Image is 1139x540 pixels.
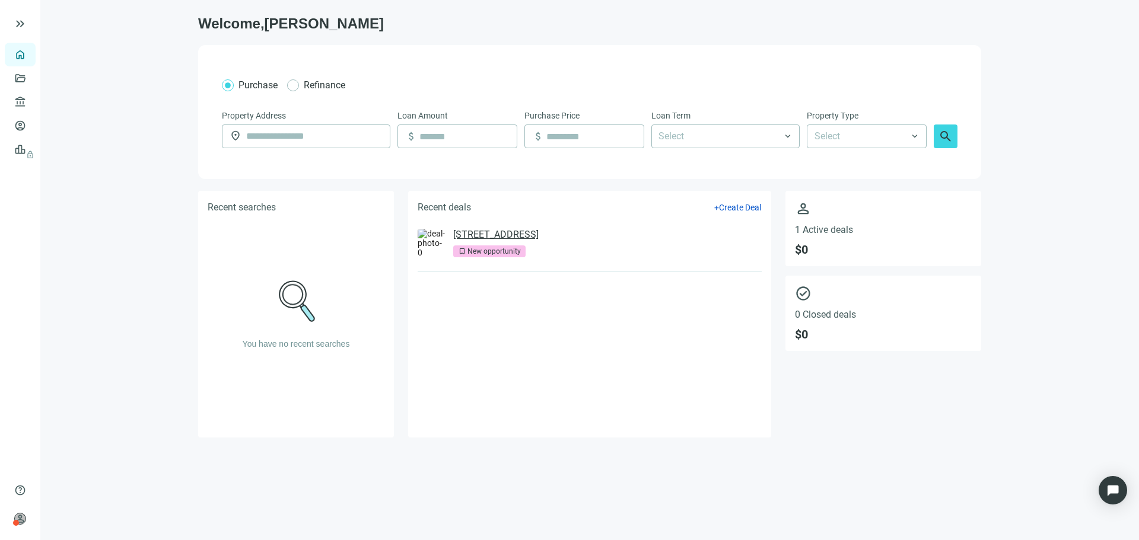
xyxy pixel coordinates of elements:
[14,513,26,525] span: person
[458,247,466,255] span: bookmark
[795,327,972,341] span: $ 0
[1099,476,1127,504] div: Open Intercom Messenger
[807,109,858,122] span: Property Type
[651,109,691,122] span: Loan Term
[230,130,241,142] span: location_on
[453,229,539,241] a: [STREET_ADDRESS]
[418,229,446,257] img: deal-photo-0
[14,484,26,496] span: help
[795,200,972,217] span: person
[532,130,544,142] span: attach_money
[938,129,953,143] span: search
[243,339,350,349] span: You have no recent searches
[208,200,276,215] h5: Recent searches
[795,309,972,320] span: 0 Closed deals
[405,130,417,142] span: attach_money
[934,124,957,148] button: search
[524,109,580,122] span: Purchase Price
[238,79,278,91] span: Purchase
[304,79,345,91] span: Refinance
[795,285,972,302] span: check_circle
[222,109,286,122] span: Property Address
[397,109,448,122] span: Loan Amount
[467,245,521,257] div: New opportunity
[719,203,761,212] span: Create Deal
[795,224,972,235] span: 1 Active deals
[198,14,981,33] h1: Welcome, [PERSON_NAME]
[714,203,719,212] span: +
[714,202,762,213] button: +Create Deal
[795,242,972,257] span: $ 0
[418,200,471,215] h5: Recent deals
[13,17,27,31] button: keyboard_double_arrow_right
